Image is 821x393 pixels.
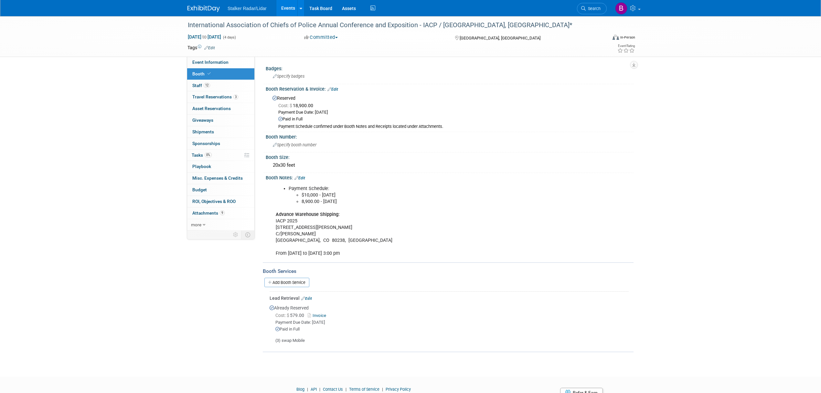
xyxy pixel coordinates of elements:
[344,387,348,392] span: |
[192,83,210,88] span: Staff
[192,118,213,123] span: Giveaways
[380,387,385,392] span: |
[302,34,340,41] button: Committed
[613,35,619,40] img: Format-Inperson.png
[187,208,254,219] a: Attachments9
[273,74,304,79] span: Specify badges
[270,301,629,344] div: Already Reserved
[187,115,254,126] a: Giveaways
[192,187,207,192] span: Budget
[192,152,212,158] span: Tasks
[192,210,225,216] span: Attachments
[266,173,634,181] div: Booth Notes:
[204,83,210,88] span: 12
[273,142,316,147] span: Specify booth number
[278,103,293,108] span: Cost: $
[192,141,220,146] span: Sponsorships
[270,295,629,301] div: Lead Retrieval
[192,175,243,181] span: Misc. Expenses & Credits
[233,95,238,99] span: 3
[192,106,231,111] span: Asset Reservations
[187,161,254,172] a: Playbook
[615,2,627,15] img: Brooke Journet
[386,387,411,392] a: Privacy Policy
[620,35,635,40] div: In-Person
[296,387,304,392] a: Blog
[270,332,629,344] div: (3) swap Mobile
[187,6,220,12] img: ExhibitDay
[294,176,305,180] a: Edit
[187,184,254,196] a: Budget
[201,34,208,39] span: to
[349,387,379,392] a: Terms of Service
[278,124,629,129] div: Payment Schedule confirmed under Booth Notes and Receipts located under Attachments.
[323,387,343,392] a: Contact Us
[278,103,316,108] span: 18,900.00
[311,387,317,392] a: API
[192,164,211,169] span: Playbook
[586,6,601,11] span: Search
[278,116,629,122] div: Paid in Full
[187,80,254,91] a: Staff12
[460,36,540,40] span: [GEOGRAPHIC_DATA], [GEOGRAPHIC_DATA]
[264,278,309,287] a: Add Booth Service
[271,182,562,260] div: IACP 2025 [STREET_ADDRESS][PERSON_NAME] C/[PERSON_NAME] [GEOGRAPHIC_DATA], CO 80238, [GEOGRAPHIC_...
[275,313,307,318] span: 579.00
[192,71,212,76] span: Booth
[266,132,634,140] div: Booth Number:
[192,60,229,65] span: Event Information
[186,19,597,31] div: International Association of Chiefs of Police Annual Conference and Exposition - IACP / [GEOGRAPH...
[271,160,629,170] div: 20x30 feet
[289,185,559,205] li: Payment Schedule:
[187,150,254,161] a: Tasks0%
[302,192,559,198] li: $10,000 - [DATE]
[220,210,225,215] span: 9
[327,87,338,92] a: Edit
[305,387,310,392] span: |
[263,268,634,275] div: Booth Services
[204,46,215,50] a: Edit
[187,44,215,51] td: Tags
[266,84,634,93] div: Booth Reservation & Invoice:
[228,6,267,11] span: Stalker Radar/Lidar
[191,222,201,227] span: more
[230,230,241,239] td: Personalize Event Tab Strip
[241,230,255,239] td: Toggle Event Tabs
[271,93,629,129] div: Reserved
[192,129,214,134] span: Shipments
[187,138,254,149] a: Sponsorships
[187,173,254,184] a: Misc. Expenses & Credits
[187,103,254,114] a: Asset Reservations
[577,3,607,14] a: Search
[192,199,236,204] span: ROI, Objectives & ROO
[205,152,212,157] span: 0%
[266,152,634,161] div: Booth Size:
[308,313,329,318] a: Invoice
[187,57,254,68] a: Event Information
[222,35,236,39] span: (4 days)
[301,296,312,301] a: Edit
[187,196,254,207] a: ROI, Objectives & ROO
[617,44,635,48] div: Event Rating
[192,94,238,99] span: Travel Reservations
[187,68,254,80] a: Booth
[187,34,221,40] span: [DATE] [DATE]
[187,126,254,138] a: Shipments
[276,212,340,217] b: Advance Warehouse Shipping:
[278,109,629,116] div: Payment Due Date: [DATE]
[266,64,634,72] div: Badges:
[302,198,559,205] li: 8,900.00 - [DATE]
[275,326,629,332] div: Paid in Full
[208,72,211,75] i: Booth reservation complete
[187,219,254,230] a: more
[569,34,635,43] div: Event Format
[275,313,290,318] span: Cost: $
[187,91,254,103] a: Travel Reservations3
[275,320,629,326] div: Payment Due Date: [DATE]
[318,387,322,392] span: |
